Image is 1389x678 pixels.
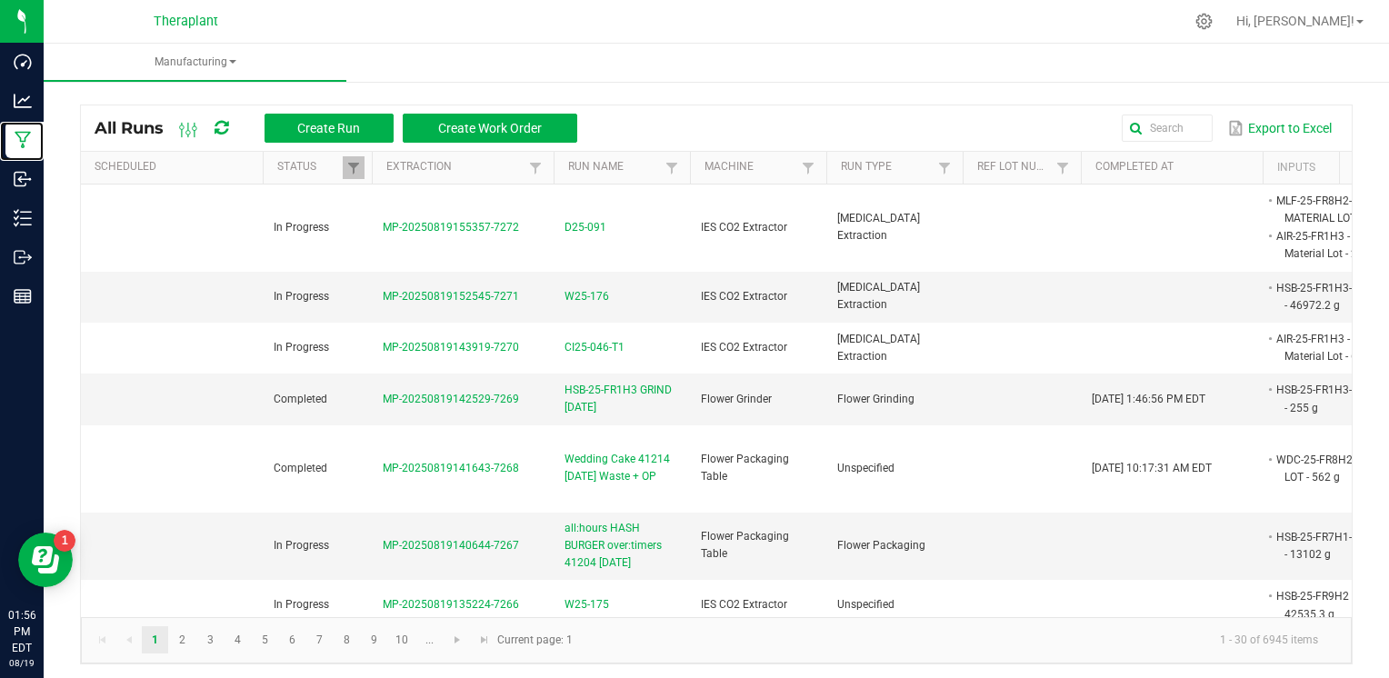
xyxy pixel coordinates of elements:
p: 01:56 PM EDT [8,607,35,656]
span: W25-175 [565,596,609,613]
inline-svg: Dashboard [14,53,32,71]
span: Hi, [PERSON_NAME]! [1236,14,1354,28]
span: Flower Grinder [701,393,772,405]
a: Page 4 [225,626,251,653]
a: ExtractionSortable [386,160,524,174]
a: Filter [661,156,683,179]
span: MP-20250819155357-7272 [383,221,519,234]
span: [DATE] 1:46:56 PM EDT [1092,393,1205,405]
span: Go to the next page [450,633,465,647]
span: In Progress [274,290,329,303]
span: [DATE] 10:17:31 AM EDT [1092,462,1212,474]
span: [MEDICAL_DATA] Extraction [837,212,920,242]
a: StatusSortable [277,160,342,174]
span: IES CO2 Extractor [701,598,787,611]
iframe: Resource center [18,533,73,587]
a: Go to the next page [445,626,471,653]
span: W25-176 [565,288,609,305]
span: IES CO2 Extractor [701,341,787,354]
a: Run TypeSortable [841,160,933,174]
button: Create Run [265,114,394,143]
span: Flower Packaging Table [701,530,789,560]
a: Go to the last page [471,626,497,653]
span: Flower Grinding [837,393,914,405]
a: Filter [1052,156,1074,179]
span: Create Run [297,121,360,135]
a: Page 11 [416,626,443,653]
span: In Progress [274,539,329,552]
a: Page 5 [252,626,278,653]
a: Filter [343,156,365,179]
a: Run NameSortable [568,160,660,174]
span: MP-20250819152545-7271 [383,290,519,303]
input: Search [1122,115,1213,142]
inline-svg: Inventory [14,209,32,227]
a: ScheduledSortable [95,160,255,174]
a: Page 10 [389,626,415,653]
span: Unspecified [837,598,894,611]
div: All Runs [95,113,591,144]
span: all:hours HASH BURGER over:timers 41204 [DATE] [565,520,679,573]
a: Ref Lot NumberSortable [977,160,1051,174]
span: CI25-046-T1 [565,339,625,356]
span: In Progress [274,221,329,234]
a: Manufacturing [44,44,346,82]
div: Manage settings [1193,13,1215,30]
span: In Progress [274,341,329,354]
inline-svg: Outbound [14,248,32,266]
inline-svg: Manufacturing [14,131,32,149]
span: D25-091 [565,219,606,236]
span: Completed [274,462,327,474]
a: Completed AtSortable [1095,160,1255,174]
span: Go to the last page [477,633,492,647]
span: Unspecified [837,462,894,474]
span: MP-20250819141643-7268 [383,462,519,474]
kendo-pager: Current page: 1 [81,617,1352,663]
span: Flower Packaging [837,539,925,552]
a: Page 9 [361,626,387,653]
span: MP-20250819142529-7269 [383,393,519,405]
button: Create Work Order [403,114,577,143]
span: Manufacturing [44,55,346,70]
a: Filter [525,156,546,179]
a: Filter [934,156,955,179]
inline-svg: Inbound [14,170,32,188]
span: [MEDICAL_DATA] Extraction [837,281,920,311]
span: Create Work Order [438,121,542,135]
a: Page 8 [334,626,360,653]
a: Page 1 [142,626,168,653]
span: MP-20250819143919-7270 [383,341,519,354]
span: Flower Packaging Table [701,453,789,483]
a: Page 3 [197,626,224,653]
a: Page 7 [306,626,333,653]
iframe: Resource center unread badge [54,530,75,552]
a: Page 2 [169,626,195,653]
span: Theraplant [154,14,218,29]
a: MachineSortable [704,160,796,174]
span: In Progress [274,598,329,611]
span: Completed [274,393,327,405]
span: MP-20250819140644-7267 [383,539,519,552]
inline-svg: Analytics [14,92,32,110]
a: Page 6 [279,626,305,653]
kendo-pager-info: 1 - 30 of 6945 items [584,625,1333,655]
inline-svg: Reports [14,287,32,305]
button: Export to Excel [1224,113,1336,144]
span: Wedding Cake 41214 [DATE] Waste + OP [565,451,679,485]
span: HSB-25-FR1H3 GRIND [DATE] [565,382,679,416]
span: [MEDICAL_DATA] Extraction [837,333,920,363]
p: 08/19 [8,656,35,670]
a: Filter [797,156,819,179]
span: MP-20250819135224-7266 [383,598,519,611]
span: IES CO2 Extractor [701,221,787,234]
span: IES CO2 Extractor [701,290,787,303]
